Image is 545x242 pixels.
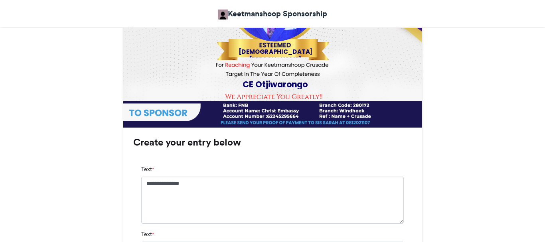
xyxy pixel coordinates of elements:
[141,165,154,173] label: Text
[239,79,312,91] div: CE Otjiwarongo
[133,138,412,147] h3: Create your entry below
[141,230,154,238] label: Text
[218,10,228,20] img: Keetmanshoop Sponsorship
[239,48,312,65] div: [DEMOGRAPHIC_DATA] [PERSON_NAME]
[218,8,327,20] a: Keetmanshoop Sponsorship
